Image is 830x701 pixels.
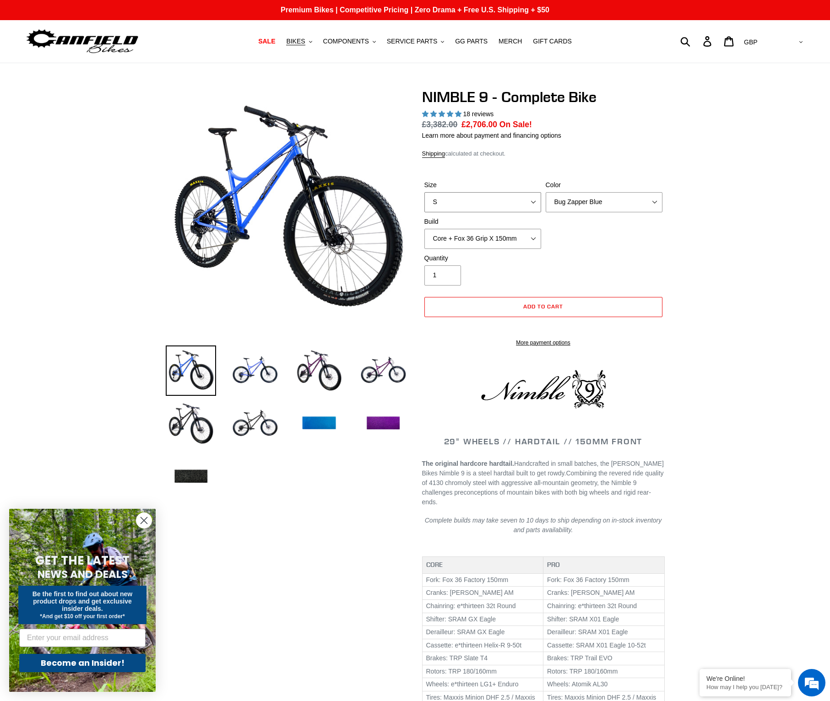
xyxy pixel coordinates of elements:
[543,639,665,652] td: Cassette: SRAM X01 Eagle 10-52t
[422,613,543,626] td: Shifter: SRAM GX Eagle
[387,38,437,45] span: SERVICE PARTS
[40,613,125,620] span: *And get $10 off your first order*
[358,399,408,449] img: Load image into Gallery viewer, NIMBLE 9 - Complete Bike
[25,27,140,56] img: Canfield Bikes
[294,345,344,396] img: Load image into Gallery viewer, NIMBLE 9 - Complete Bike
[543,613,665,626] td: Shifter: SRAM X01 Eagle
[523,303,563,310] span: Add to cart
[444,436,643,447] span: 29" WHEELS // HARDTAIL // 150MM FRONT
[424,180,541,190] label: Size
[543,573,665,587] td: Fork: Fox 36 Factory 150mm
[424,339,662,347] a: More payment options
[422,460,514,467] strong: The original hardcore hardtail.
[422,573,543,587] td: Fork: Fox 36 Factory 150mm
[706,675,784,682] div: We're Online!
[422,149,665,158] div: calculated at checkout.
[424,297,662,317] button: Add to cart
[422,88,665,106] h1: NIMBLE 9 - Complete Bike
[706,684,784,690] p: How may I help you today?
[33,590,133,612] span: Be the first to find out about new product drops and get exclusive insider deals.
[455,38,488,45] span: GG PARTS
[38,567,128,582] span: NEWS AND DEALS
[422,665,543,678] td: Rotors: TRP 180/160mm
[282,35,316,48] button: BIKES
[166,452,216,502] img: Load image into Gallery viewer, NIMBLE 9 - Complete Bike
[546,180,662,190] label: Color
[422,626,543,639] td: Derailleur: SRAM GX Eagle
[286,38,305,45] span: BIKES
[166,345,216,396] img: Load image into Gallery viewer, NIMBLE 9 - Complete Bike
[425,517,662,534] em: Complete builds may take seven to 10 days to ship depending on in-stock inventory and parts avail...
[166,399,216,449] img: Load image into Gallery viewer, NIMBLE 9 - Complete Bike
[422,599,543,613] td: Chainring: e*thirteen 32t Round
[136,512,152,528] button: Close dialog
[422,678,543,691] td: Wheels: e*thirteen LG1+ Enduro
[382,35,449,48] button: SERVICE PARTS
[422,652,543,665] td: Brakes: TRP Slate T4
[358,345,408,396] img: Load image into Gallery viewer, NIMBLE 9 - Complete Bike
[494,35,526,48] a: MERCH
[463,110,494,118] span: 18 reviews
[543,599,665,613] td: Chainring: e*thirteen 32t Round
[499,119,532,130] span: On Sale!
[19,629,146,647] input: Enter your email address
[254,35,280,48] a: SALE
[422,110,463,118] span: 4.89 stars
[319,35,380,48] button: COMPONENTS
[424,253,541,263] label: Quantity
[499,38,522,45] span: MERCH
[422,150,445,158] a: Shipping
[422,120,458,129] s: £3,382.00
[528,35,576,48] a: GIFT CARDS
[323,38,369,45] span: COMPONENTS
[685,31,709,51] input: Search
[543,626,665,639] td: Derailleur: SRAM X01 Eagle
[424,217,541,226] label: Build
[35,552,130,569] span: GET THE LATEST
[450,35,492,48] a: GG PARTS
[543,665,665,678] td: Rotors: TRP 180/160mm
[230,345,280,396] img: Load image into Gallery viewer, NIMBLE 9 - Complete Bike
[543,678,665,691] td: Wheels: Atomik AL30
[258,38,275,45] span: SALE
[422,557,543,574] th: CORE
[422,587,543,600] td: Cranks: [PERSON_NAME] AM
[19,654,146,672] button: Become an Insider!
[533,38,572,45] span: GIFT CARDS
[461,120,497,129] span: £2,706.00
[543,557,665,574] th: PRO
[543,652,665,665] td: Brakes: TRP Trail EVO
[543,587,665,600] td: Cranks: [PERSON_NAME] AM
[294,399,344,449] img: Load image into Gallery viewer, NIMBLE 9 - Complete Bike
[230,399,280,449] img: Load image into Gallery viewer, NIMBLE 9 - Complete Bike
[422,132,561,139] a: Learn more about payment and financing options
[422,460,664,477] span: Handcrafted in small batches, the [PERSON_NAME] Bikes Nimble 9 is a steel hardtail built to get r...
[422,639,543,652] td: Cassette: e*thirteen Helix-R 9-50t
